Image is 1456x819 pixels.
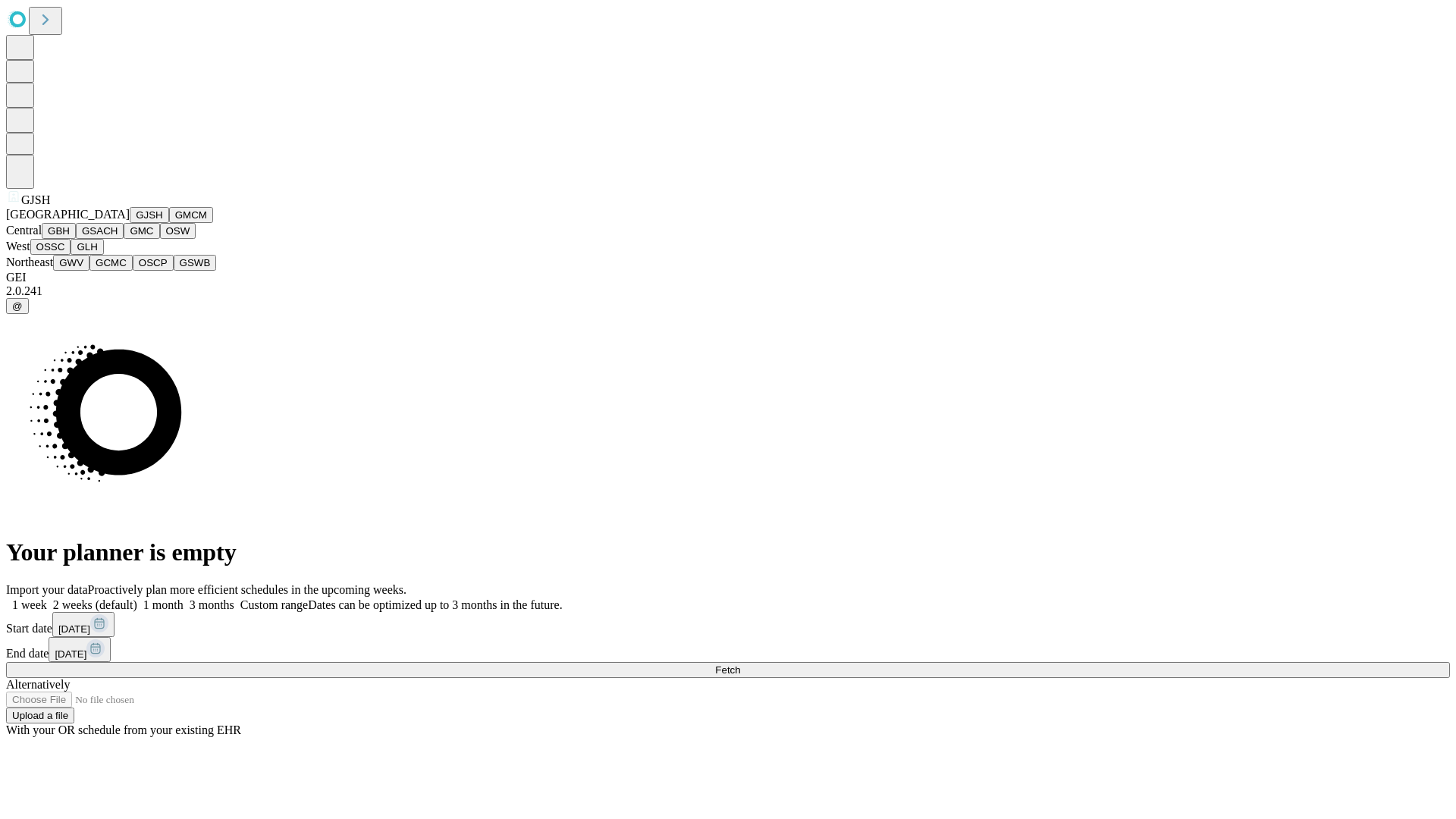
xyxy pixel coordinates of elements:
[53,598,137,611] span: 2 weeks (default)
[715,664,740,676] span: Fetch
[58,623,90,635] span: [DATE]
[42,223,76,239] button: GBH
[6,708,74,723] button: Upload a file
[88,583,406,596] span: Proactively plan more efficient schedules in the upcoming weeks.
[130,207,169,223] button: GJSH
[76,223,124,239] button: GSACH
[71,239,103,255] button: GLH
[6,612,1450,637] div: Start date
[6,583,88,596] span: Import your data
[174,255,217,271] button: GSWB
[21,193,50,206] span: GJSH
[52,612,115,637] button: [DATE]
[308,598,562,611] span: Dates can be optimized up to 3 months in the future.
[12,598,47,611] span: 1 week
[89,255,133,271] button: GCMC
[49,637,111,662] button: [DATE]
[53,255,89,271] button: GWV
[55,648,86,660] span: [DATE]
[143,598,184,611] span: 1 month
[6,662,1450,678] button: Fetch
[6,224,42,237] span: Central
[12,300,23,312] span: @
[6,678,70,691] span: Alternatively
[133,255,174,271] button: OSCP
[6,538,1450,566] h1: Your planner is empty
[6,637,1450,662] div: End date
[124,223,159,239] button: GMC
[6,240,30,253] span: West
[6,284,1450,298] div: 2.0.241
[240,598,308,611] span: Custom range
[160,223,196,239] button: OSW
[190,598,234,611] span: 3 months
[6,271,1450,284] div: GEI
[6,298,29,314] button: @
[6,256,53,268] span: Northeast
[6,723,241,736] span: With your OR schedule from your existing EHR
[6,208,130,221] span: [GEOGRAPHIC_DATA]
[30,239,71,255] button: OSSC
[169,207,213,223] button: GMCM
